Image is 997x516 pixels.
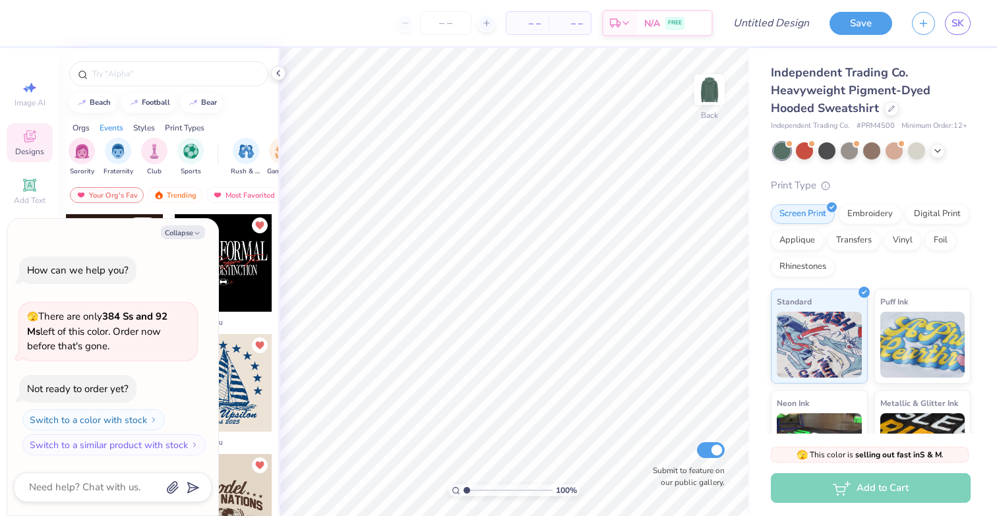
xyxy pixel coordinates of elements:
[206,187,281,203] div: Most Favorited
[90,99,111,106] div: beach
[121,93,176,113] button: football
[177,138,204,177] button: filter button
[165,122,204,134] div: Print Types
[15,146,44,157] span: Designs
[154,190,164,200] img: trending.gif
[14,195,45,206] span: Add Text
[839,204,901,224] div: Embroidery
[880,413,965,479] img: Metallic & Glitter Ink
[267,138,297,177] div: filter for Game Day
[22,409,165,430] button: Switch to a color with stock
[514,16,541,30] span: – –
[771,178,971,193] div: Print Type
[646,465,725,488] label: Submit to feature on our public gallery.
[27,310,38,323] span: 🫣
[181,93,223,113] button: bear
[76,190,86,200] img: most_fav.gif
[777,312,862,378] img: Standard
[797,449,808,461] span: 🫣
[147,144,162,159] img: Club Image
[141,138,167,177] button: filter button
[70,187,144,203] div: Your Org's Fav
[129,99,139,107] img: trend_line.gif
[252,217,268,233] button: Unlike
[267,167,297,177] span: Game Day
[855,449,942,460] strong: selling out fast in S & M
[777,413,862,479] img: Neon Ink
[556,484,577,496] span: 100 %
[857,121,895,132] span: # PRM4500
[188,99,198,107] img: trend_line.gif
[830,12,892,35] button: Save
[161,225,205,239] button: Collapse
[771,121,850,132] span: Independent Trading Co.
[181,167,201,177] span: Sports
[239,144,254,159] img: Rush & Bid Image
[70,167,94,177] span: Sorority
[100,122,123,134] div: Events
[945,12,971,35] a: SK
[252,457,268,473] button: Unlike
[644,16,660,30] span: N/A
[177,138,204,177] div: filter for Sports
[668,18,682,28] span: FREE
[797,449,944,461] span: This color is .
[884,231,921,250] div: Vinyl
[771,231,824,250] div: Applique
[771,204,835,224] div: Screen Print
[27,382,129,395] div: Not ready to order yet?
[150,416,158,424] img: Switch to a color with stock
[191,441,198,449] img: Switch to a similar product with stock
[147,167,162,177] span: Club
[75,144,90,159] img: Sorority Image
[15,98,45,108] span: Image AI
[771,257,835,277] div: Rhinestones
[267,138,297,177] button: filter button
[76,99,87,107] img: trend_line.gif
[252,337,268,353] button: Unlike
[777,396,809,410] span: Neon Ink
[275,144,290,159] img: Game Day Image
[880,396,958,410] span: Metallic & Glitter Ink
[557,16,583,30] span: – –
[723,10,820,36] input: Untitled Design
[696,76,723,103] img: Back
[22,434,206,455] button: Switch to a similar product with stock
[880,312,965,378] img: Puff Ink
[69,93,117,113] button: beach
[27,310,167,353] span: There are only left of this color. Order now before that's gone.
[925,231,956,250] div: Foil
[828,231,880,250] div: Transfers
[201,99,217,106] div: bear
[141,138,167,177] div: filter for Club
[91,67,260,80] input: Try "Alpha"
[231,138,261,177] button: filter button
[73,122,90,134] div: Orgs
[183,144,198,159] img: Sports Image
[27,264,129,277] div: How can we help you?
[69,138,95,177] div: filter for Sorority
[104,138,133,177] button: filter button
[133,122,155,134] div: Styles
[905,204,969,224] div: Digital Print
[771,65,930,116] span: Independent Trading Co. Heavyweight Pigment-Dyed Hooded Sweatshirt
[231,138,261,177] div: filter for Rush & Bid
[880,295,908,308] span: Puff Ink
[901,121,967,132] span: Minimum Order: 12 +
[27,310,167,338] strong: 384 Ss and 92 Ms
[952,16,964,31] span: SK
[142,99,170,106] div: football
[148,187,202,203] div: Trending
[111,144,125,159] img: Fraternity Image
[777,295,812,308] span: Standard
[231,167,261,177] span: Rush & Bid
[69,138,95,177] button: filter button
[104,167,133,177] span: Fraternity
[212,190,223,200] img: most_fav.gif
[701,109,718,121] div: Back
[420,11,471,35] input: – –
[104,138,133,177] div: filter for Fraternity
